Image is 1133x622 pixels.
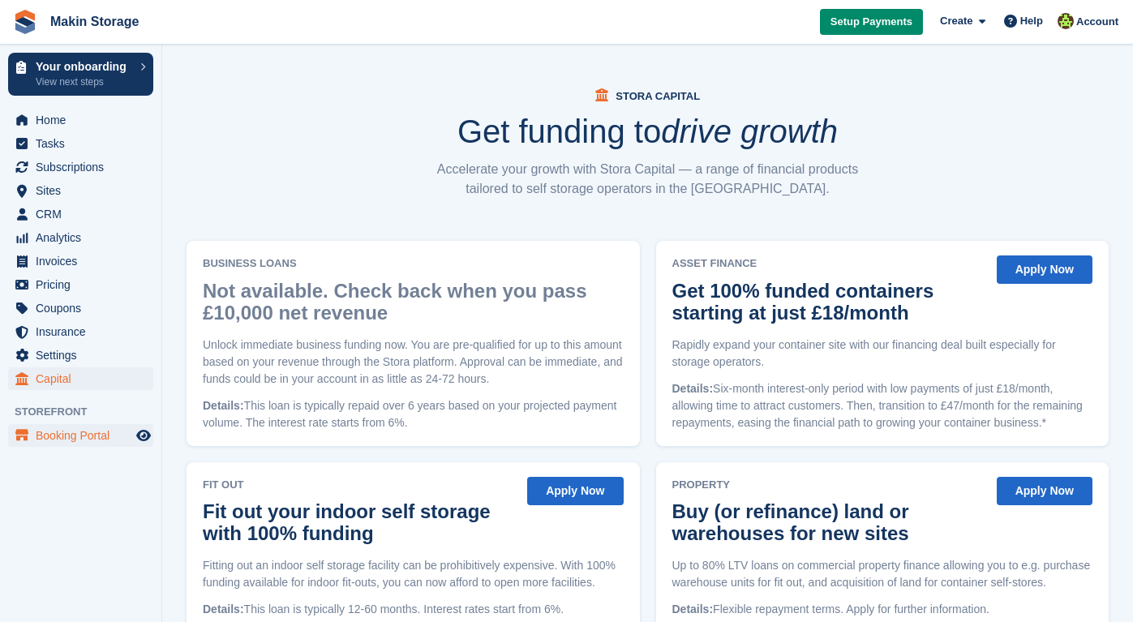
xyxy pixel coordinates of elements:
img: Makin Storage Team [1058,13,1074,29]
span: Help [1020,13,1043,29]
a: menu [8,424,153,447]
span: Storefront [15,404,161,420]
span: Setup Payments [830,14,912,30]
a: menu [8,203,153,225]
p: Flexible repayment terms. Apply for further information. [672,601,1093,618]
p: Unlock immediate business funding now. You are pre-qualified for up to this amount based on your ... [203,337,624,388]
span: CRM [36,203,133,225]
a: menu [8,297,153,320]
span: Tasks [36,132,133,155]
span: Create [940,13,972,29]
a: Makin Storage [44,8,145,35]
a: menu [8,320,153,343]
a: menu [8,156,153,178]
a: menu [8,344,153,367]
a: Setup Payments [820,9,923,36]
p: Your onboarding [36,61,132,72]
p: Up to 80% LTV loans on commercial property finance allowing you to e.g. purchase warehouse units ... [672,557,1093,591]
span: Details: [203,399,244,412]
h2: Buy (or refinance) land or warehouses for new sites [672,500,979,544]
a: menu [8,179,153,202]
span: Subscriptions [36,156,133,178]
p: This loan is typically 12-60 months. Interest rates start from 6%. [203,601,624,618]
span: Business Loans [203,255,624,272]
span: Home [36,109,133,131]
span: Booking Portal [36,424,133,447]
span: Details: [203,603,244,616]
a: menu [8,367,153,390]
a: Preview store [134,426,153,445]
span: Settings [36,344,133,367]
img: stora-icon-8386f47178a22dfd0bd8f6a31ec36ba5ce8667c1dd55bd0f319d3a0aa187defe.svg [13,10,37,34]
button: Apply Now [997,477,1092,505]
p: Accelerate your growth with Stora Capital — a range of financial products tailored to self storag... [429,160,867,199]
span: Details: [672,603,714,616]
p: Rapidly expand your container site with our financing deal built especially for storage operators. [672,337,1093,371]
span: Capital [36,367,133,390]
a: menu [8,250,153,272]
span: Sites [36,179,133,202]
button: Apply Now [997,255,1092,284]
a: menu [8,226,153,249]
a: Your onboarding View next steps [8,53,153,96]
button: Apply Now [527,477,623,505]
p: Six-month interest-only period with low payments of just £18/month, allowing time to attract cust... [672,380,1093,431]
h2: Get 100% funded containers starting at just £18/month [672,280,979,324]
h2: Fit out your indoor self storage with 100% funding [203,500,509,544]
span: Details: [672,382,714,395]
p: This loan is typically repaid over 6 years based on your projected payment volume. The interest r... [203,397,624,431]
span: Stora Capital [616,90,700,102]
span: Invoices [36,250,133,272]
span: Insurance [36,320,133,343]
h2: Not available. Check back when you pass £10,000 net revenue [203,280,616,324]
span: Property [672,477,987,493]
span: Account [1076,14,1118,30]
span: Pricing [36,273,133,296]
span: Asset Finance [672,255,987,272]
p: Fitting out an indoor self storage facility can be prohibitively expensive. With 100% funding ava... [203,557,624,591]
a: menu [8,132,153,155]
h1: Get funding to [457,115,838,148]
p: View next steps [36,75,132,89]
span: Coupons [36,297,133,320]
a: menu [8,109,153,131]
span: Fit Out [203,477,517,493]
i: drive growth [661,114,838,149]
a: menu [8,273,153,296]
span: Analytics [36,226,133,249]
